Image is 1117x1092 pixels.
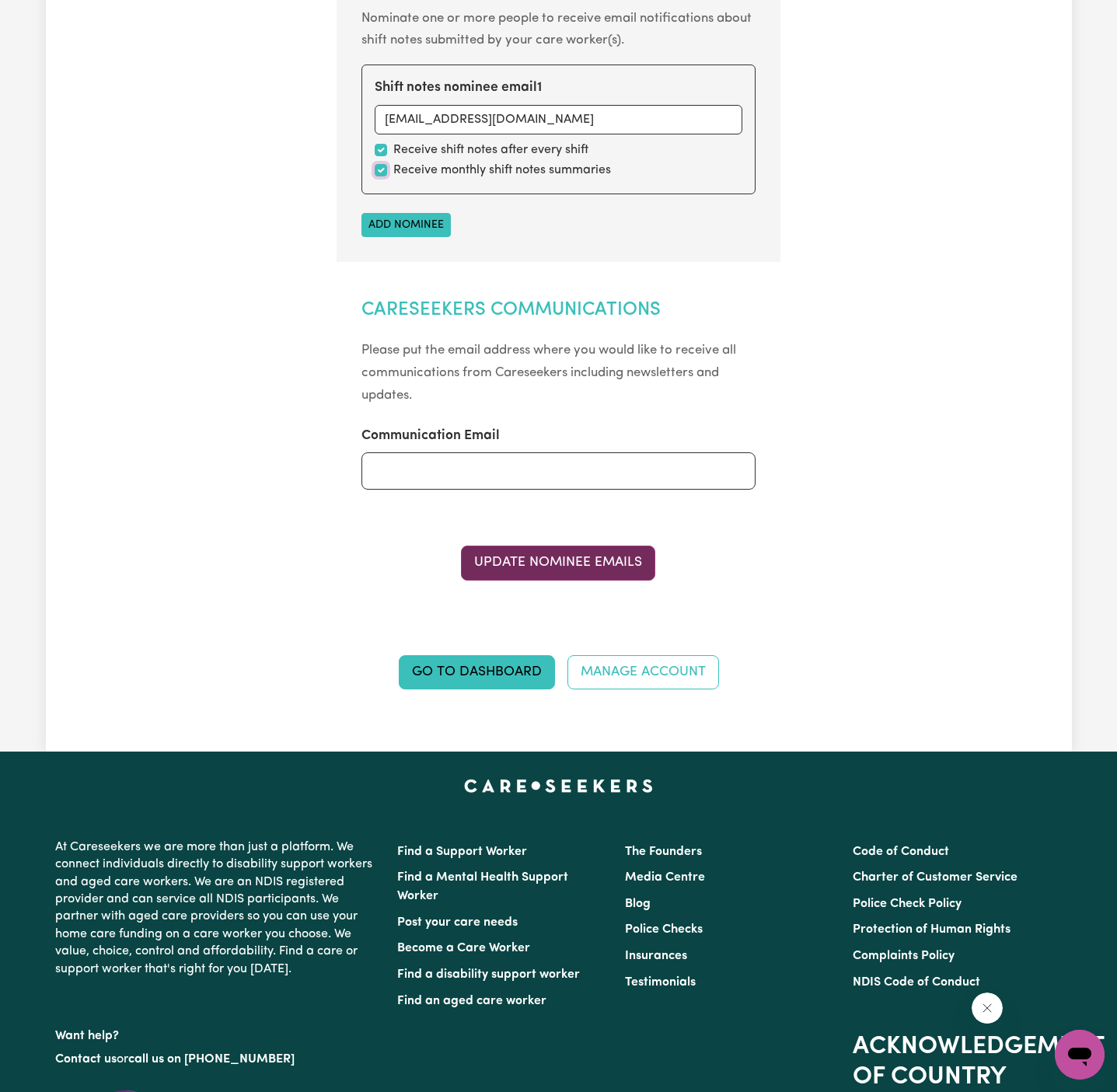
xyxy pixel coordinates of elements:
[397,968,580,981] a: Find a disability support worker
[972,993,1003,1024] iframe: Close message
[853,1032,1062,1092] h2: Acknowledgement of Country
[399,655,555,689] a: Go to Dashboard
[1055,1030,1105,1080] iframe: Button to launch messaging window
[397,916,518,929] a: Post your care needs
[853,898,962,910] a: Police Check Policy
[128,1053,295,1066] a: call us on [PHONE_NUMBER]
[375,78,542,98] label: Shift notes nominee email 1
[625,898,651,910] a: Blog
[853,871,1018,884] a: Charter of Customer Service
[361,344,736,402] small: Please put the email address where you would like to receive all communications from Careseekers ...
[393,141,588,159] label: Receive shift notes after every shift
[625,871,705,884] a: Media Centre
[361,12,752,47] small: Nominate one or more people to receive email notifications about shift notes submitted by your ca...
[461,546,655,580] button: Update Nominee Emails
[361,213,451,237] button: Add nominee
[464,780,653,792] a: Careseekers home page
[853,976,980,989] a: NDIS Code of Conduct
[55,1021,379,1045] p: Want help?
[853,846,949,858] a: Code of Conduct
[625,950,687,962] a: Insurances
[361,426,500,446] label: Communication Email
[397,942,530,954] a: Become a Care Worker
[625,976,696,989] a: Testimonials
[397,871,568,902] a: Find a Mental Health Support Worker
[567,655,719,689] a: Manage Account
[397,846,527,858] a: Find a Support Worker
[853,950,955,962] a: Complaints Policy
[55,1053,117,1066] a: Contact us
[625,846,702,858] a: The Founders
[361,299,756,322] h2: Careseekers Communications
[9,11,94,23] span: Need any help?
[393,161,611,180] label: Receive monthly shift notes summaries
[853,923,1011,936] a: Protection of Human Rights
[55,1045,379,1074] p: or
[625,923,703,936] a: Police Checks
[397,995,546,1007] a: Find an aged care worker
[55,832,379,984] p: At Careseekers we are more than just a platform. We connect individuals directly to disability su...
